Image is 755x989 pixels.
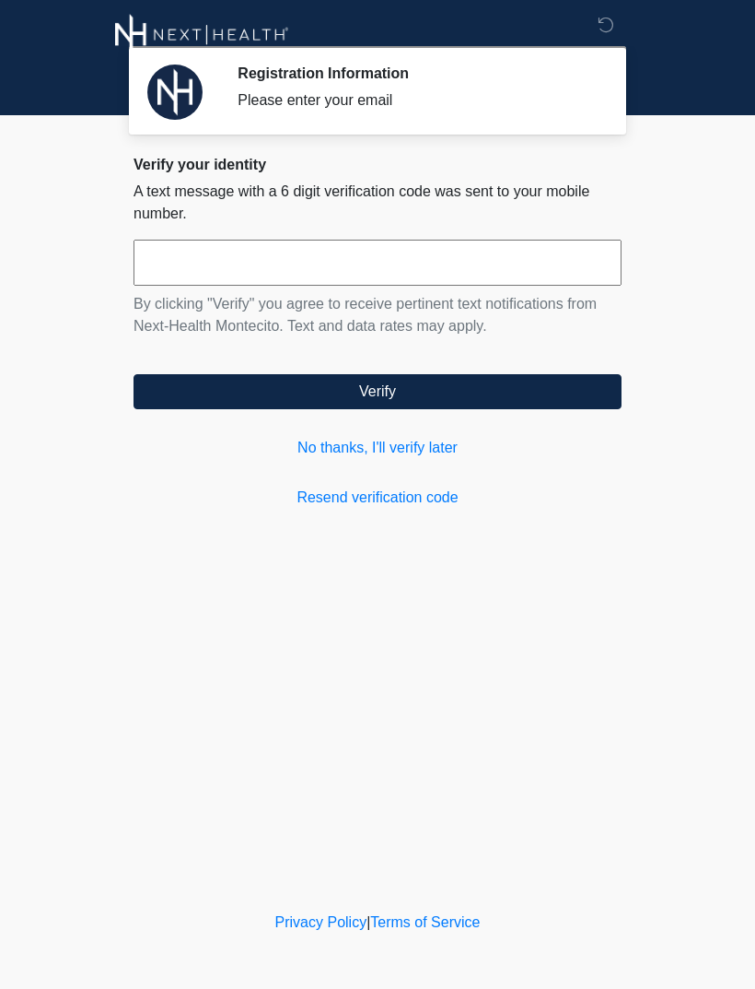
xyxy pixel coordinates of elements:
a: Terms of Service [370,914,480,930]
a: Privacy Policy [275,914,367,930]
h2: Verify your identity [134,156,621,173]
div: Please enter your email [238,89,594,112]
img: Next-Health Montecito Logo [115,14,289,55]
p: A text message with a 6 digit verification code was sent to your mobile number. [134,181,621,225]
a: Resend verification code [134,487,621,509]
button: Verify [134,374,621,409]
a: No thanks, I'll verify later [134,437,621,459]
p: By clicking "Verify" you agree to receive pertinent text notifications from Next-Health Montecito... [134,293,621,337]
a: | [366,914,370,930]
img: Agent Avatar [147,65,203,120]
h2: Registration Information [238,65,594,82]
